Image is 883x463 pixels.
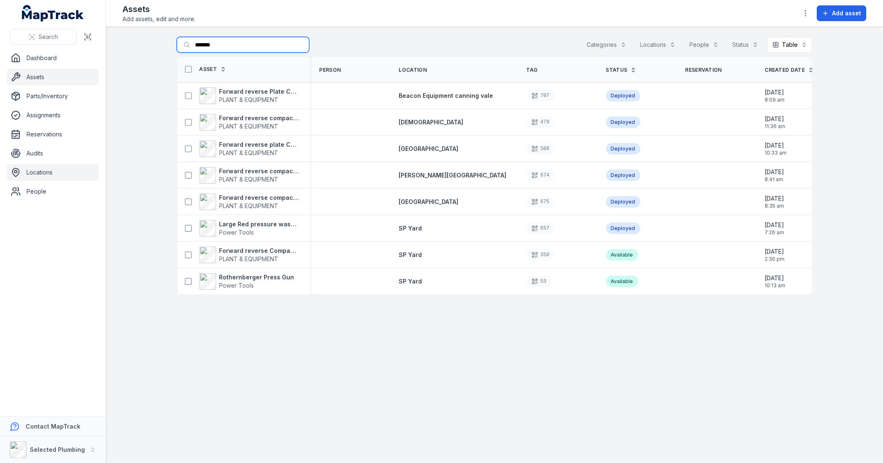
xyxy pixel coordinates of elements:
[606,276,638,287] div: Available
[527,196,555,208] div: 675
[219,273,294,281] strong: Rothernberger Press Gun
[686,67,722,73] span: Reservation
[200,247,300,263] a: Forward reverse Compactor BomagPLANT & EQUIPMENT
[219,123,279,130] span: PLANT & EQUIPMENT
[527,143,555,155] div: 500
[527,249,555,261] div: 350
[606,67,637,73] a: Status
[527,90,555,102] div: 707
[200,220,300,237] a: Large Red pressure washerPower Tools
[123,15,195,23] span: Add assets, edit and more.
[200,194,300,210] a: Forward reverse compactorPLANT & EQUIPMENT
[765,67,814,73] a: Created Date
[399,277,422,286] a: SP Yard
[606,196,640,208] div: Deployed
[765,256,785,262] span: 2:30 pm
[765,97,785,103] span: 8:09 am
[765,221,784,236] time: 07/05/2025, 7:26:28 am
[219,220,300,228] strong: Large Red pressure washer
[7,145,99,162] a: Audits
[399,67,427,73] span: Location
[399,198,459,205] span: [GEOGRAPHIC_DATA]
[767,37,813,53] button: Table
[765,274,786,282] span: [DATE]
[765,221,784,229] span: [DATE]
[200,167,300,184] a: Forward reverse compactor BomagPLANT & EQUIPMENT
[606,143,640,155] div: Deployed
[765,141,787,150] span: [DATE]
[399,198,459,206] a: [GEOGRAPHIC_DATA]
[399,172,507,179] span: [PERSON_NAME][GEOGRAPHIC_DATA]
[219,176,279,183] span: PLANT & EQUIPMENT
[7,50,99,66] a: Dashboard
[219,96,279,103] span: PLANT & EQUIPMENT
[219,255,279,262] span: PLANT & EQUIPMENT
[399,92,493,99] span: Beacon Equipment canning vale
[399,119,464,126] span: [DEMOGRAPHIC_DATA]
[7,69,99,85] a: Assets
[7,126,99,143] a: Reservations
[606,223,640,234] div: Deployed
[527,223,555,234] div: 657
[7,183,99,200] a: People
[7,164,99,181] a: Locations
[22,5,84,22] a: MapTrack
[200,114,300,131] a: Forward reverse compactorPLANT & EQUIPMENT
[527,170,555,181] div: 674
[200,141,300,157] a: Forward reverse plate Compactor mikasa 400kgPLANT & EQUIPMENT
[527,67,538,73] span: Tag
[765,274,786,289] time: 20/02/2025, 10:13:37 am
[765,141,787,156] time: 09/05/2025, 10:33:47 am
[399,171,507,179] a: [PERSON_NAME][GEOGRAPHIC_DATA]
[200,66,226,73] a: Asset
[832,9,861,17] span: Add asset
[606,170,640,181] div: Deployed
[399,224,422,233] a: SP Yard
[26,423,80,430] strong: Contact MapTrack
[765,247,785,262] time: 06/05/2025, 2:30:10 pm
[200,66,217,73] span: Asset
[219,167,300,175] strong: Forward reverse compactor Bomag
[38,33,58,41] span: Search
[200,87,300,104] a: Forward reverse Plate CompactorPLANT & EQUIPMENT
[219,194,300,202] strong: Forward reverse compactor
[765,194,784,209] time: 08/05/2025, 8:35:37 am
[219,247,300,255] strong: Forward reverse Compactor Bomag
[399,251,422,258] span: SP Yard
[399,251,422,259] a: SP Yard
[765,67,805,73] span: Created Date
[399,118,464,126] a: [DEMOGRAPHIC_DATA]
[200,273,294,290] a: Rothernberger Press GunPower Tools
[765,247,785,256] span: [DATE]
[606,67,628,73] span: Status
[527,276,551,287] div: 53
[7,88,99,104] a: Parts/Inventory
[399,92,493,100] a: Beacon Equipment canning vale
[765,88,785,97] span: [DATE]
[30,446,85,453] strong: Selected Plumbing
[10,29,77,45] button: Search
[765,282,786,289] span: 10:13 am
[765,194,784,203] span: [DATE]
[219,114,300,122] strong: Forward reverse compactor
[817,5,866,21] button: Add asset
[765,168,784,176] span: [DATE]
[765,88,785,103] time: 16/05/2025, 8:09:18 am
[635,37,681,53] button: Locations
[527,116,555,128] div: 479
[765,115,786,130] time: 09/05/2025, 11:36:48 am
[219,87,300,96] strong: Forward reverse Plate Compactor
[765,229,784,236] span: 7:26 am
[219,141,300,149] strong: Forward reverse plate Compactor mikasa 400kg
[123,3,195,15] h2: Assets
[727,37,764,53] button: Status
[582,37,632,53] button: Categories
[765,115,786,123] span: [DATE]
[219,282,254,289] span: Power Tools
[765,176,784,183] span: 8:41 am
[219,202,279,209] span: PLANT & EQUIPMENT
[684,37,724,53] button: People
[219,229,254,236] span: Power Tools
